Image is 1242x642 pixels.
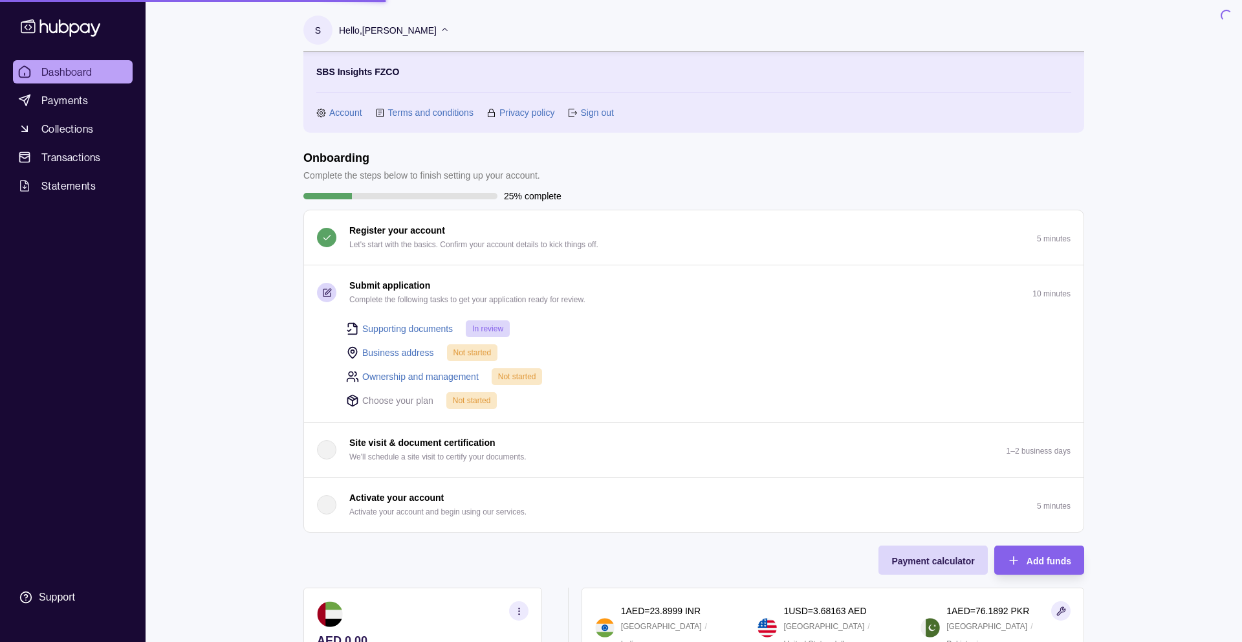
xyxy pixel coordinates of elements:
[316,65,399,79] p: SBS Insights FZCO
[304,265,1084,320] button: Submit application Complete the following tasks to get your application ready for review.10 minutes
[13,174,133,197] a: Statements
[362,346,434,360] a: Business address
[13,146,133,169] a: Transactions
[453,348,492,357] span: Not started
[621,619,702,634] p: [GEOGRAPHIC_DATA]
[1032,289,1071,298] p: 10 minutes
[349,491,444,505] p: Activate your account
[329,105,362,120] a: Account
[304,210,1084,265] button: Register your account Let's start with the basics. Confirm your account details to kick things of...
[453,396,491,405] span: Not started
[946,604,1029,618] p: 1 AED = 76.1892 PKR
[13,117,133,140] a: Collections
[304,320,1084,422] div: Submit application Complete the following tasks to get your application ready for review.10 minutes
[946,619,1027,634] p: [GEOGRAPHIC_DATA]
[362,322,453,336] a: Supporting documents
[349,238,598,252] p: Let's start with the basics. Confirm your account details to kick things off.
[921,618,940,637] img: pk
[621,604,701,618] p: 1 AED = 23.8999 INR
[41,149,101,165] span: Transactions
[315,23,321,38] p: S
[39,590,75,604] div: Support
[1037,234,1071,243] p: 5 minutes
[783,619,864,634] p: [GEOGRAPHIC_DATA]
[41,178,96,194] span: Statements
[504,189,561,203] p: 25% complete
[349,450,527,464] p: We'll schedule a site visit to certify your documents.
[304,423,1084,477] button: Site visit & document certification We'll schedule a site visit to certify your documents.1–2 bus...
[891,556,974,566] span: Payment calculator
[1030,619,1032,634] p: /
[1007,447,1071,456] p: 1–2 business days
[13,584,133,611] a: Support
[498,372,536,381] span: Not started
[304,478,1084,532] button: Activate your account Activate your account and begin using our services.5 minutes
[13,89,133,112] a: Payments
[362,370,479,384] a: Ownership and management
[41,64,93,80] span: Dashboard
[362,393,433,408] p: Choose your plan
[595,618,615,637] img: in
[349,436,496,450] p: Site visit & document certification
[13,60,133,83] a: Dashboard
[349,293,585,307] p: Complete the following tasks to get your application ready for review.
[303,151,540,165] h1: Onboarding
[303,168,540,183] p: Complete the steps below to finish setting up your account.
[472,324,503,333] span: In review
[349,223,445,238] p: Register your account
[499,105,555,120] a: Privacy policy
[783,604,866,618] p: 1 USD = 3.68163 AED
[388,105,474,120] a: Terms and conditions
[41,93,88,108] span: Payments
[317,601,343,627] img: ae
[878,546,987,575] button: Payment calculator
[349,278,430,293] p: Submit application
[867,619,869,634] p: /
[41,121,93,137] span: Collections
[994,546,1084,575] button: Add funds
[757,618,777,637] img: us
[1027,556,1071,566] span: Add funds
[705,619,707,634] p: /
[1037,502,1071,511] p: 5 minutes
[339,23,437,38] p: Hello, [PERSON_NAME]
[349,505,527,519] p: Activate your account and begin using our services.
[580,105,613,120] a: Sign out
